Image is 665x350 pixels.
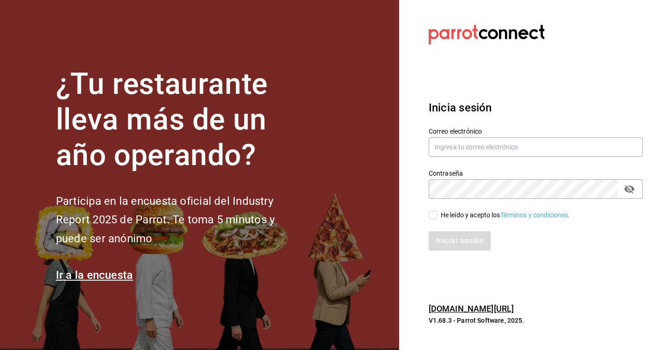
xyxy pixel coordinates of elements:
p: V1.68.3 - Parrot Software, 2025. [429,316,643,325]
input: Ingresa tu correo electrónico [429,137,643,157]
h1: ¿Tu restaurante lleva más de un año operando? [56,67,306,173]
a: Ir a la encuesta [56,269,133,282]
h2: Participa en la encuesta oficial del Industry Report 2025 de Parrot. Te toma 5 minutos y puede se... [56,192,306,248]
button: passwordField [622,181,637,197]
a: Términos y condiciones. [500,211,570,219]
h3: Inicia sesión [429,99,643,116]
label: Correo electrónico [429,128,643,135]
a: [DOMAIN_NAME][URL] [429,304,514,313]
label: Contraseña [429,170,643,177]
div: He leído y acepto los [441,210,570,220]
